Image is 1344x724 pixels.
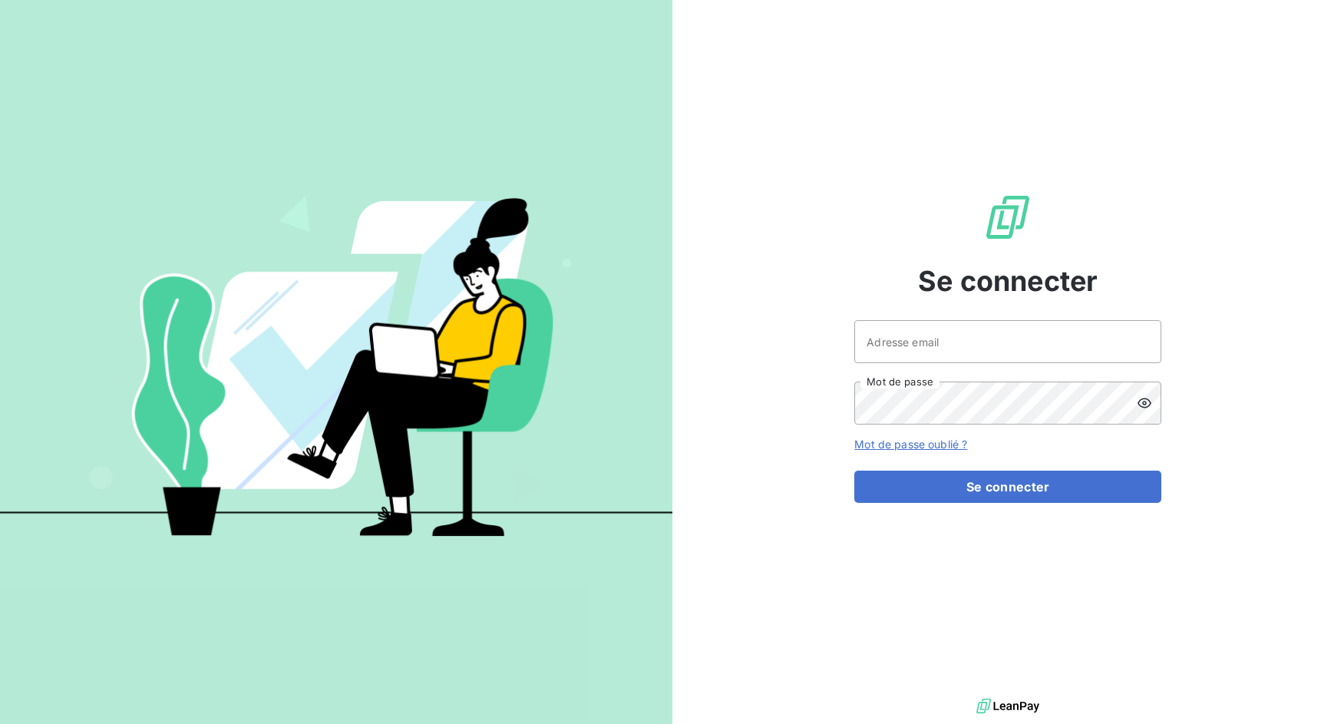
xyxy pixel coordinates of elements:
[854,320,1161,363] input: placeholder
[918,260,1098,302] span: Se connecter
[976,695,1039,718] img: logo
[854,471,1161,503] button: Se connecter
[983,193,1032,242] img: Logo LeanPay
[854,438,967,451] a: Mot de passe oublié ?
